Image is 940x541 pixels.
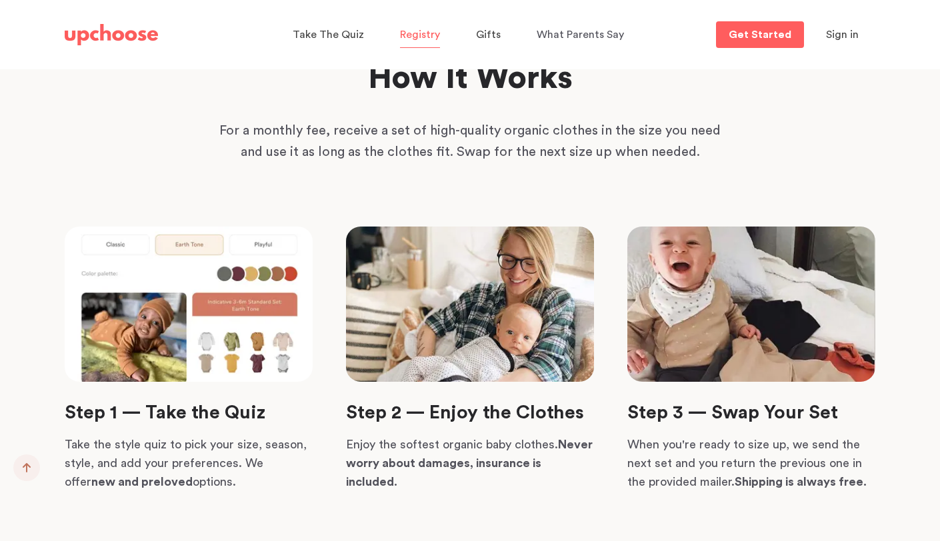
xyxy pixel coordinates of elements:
[346,435,594,491] p: Enjoy the softest organic baby clothes.
[65,227,313,382] img: Save money.
[217,120,723,163] p: For a monthly fee, receive a set of high-quality organic clothes in the size you need and use it ...
[476,22,505,48] a: Gifts
[716,21,804,48] a: Get Started
[627,403,838,422] strong: Step 3 — Swap Your Set
[537,29,624,40] span: What Parents Say
[346,438,593,488] strong: Never worry about damages, insurance is included.
[627,227,875,382] img: Make life easier.
[627,435,875,491] p: When you're ready to size up, we send the next set and you return the previous one in the provide...
[400,29,440,40] span: Registry
[293,22,368,48] a: Take The Quiz
[400,22,444,48] a: Registry
[65,24,158,45] img: UpChoose
[735,476,867,488] strong: Shipping is always free.
[199,57,741,100] h2: How It Works
[65,403,265,422] strong: Step 1 — Take the Quiz
[91,476,193,488] strong: new and preloved
[476,29,501,40] span: Gifts
[809,21,875,48] button: Sign in
[65,21,158,49] a: UpChoose
[346,227,594,382] img: Save time. Enjoy
[293,29,364,40] span: Take The Quiz
[537,22,628,48] a: What Parents Say
[65,435,313,491] p: Take the style quiz to pick your size, season, style, and add your preferences. We offer options.
[729,29,791,40] p: Get Started
[346,403,584,422] strong: Step 2 — Enjoy the Clothes
[826,29,859,40] span: Sign in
